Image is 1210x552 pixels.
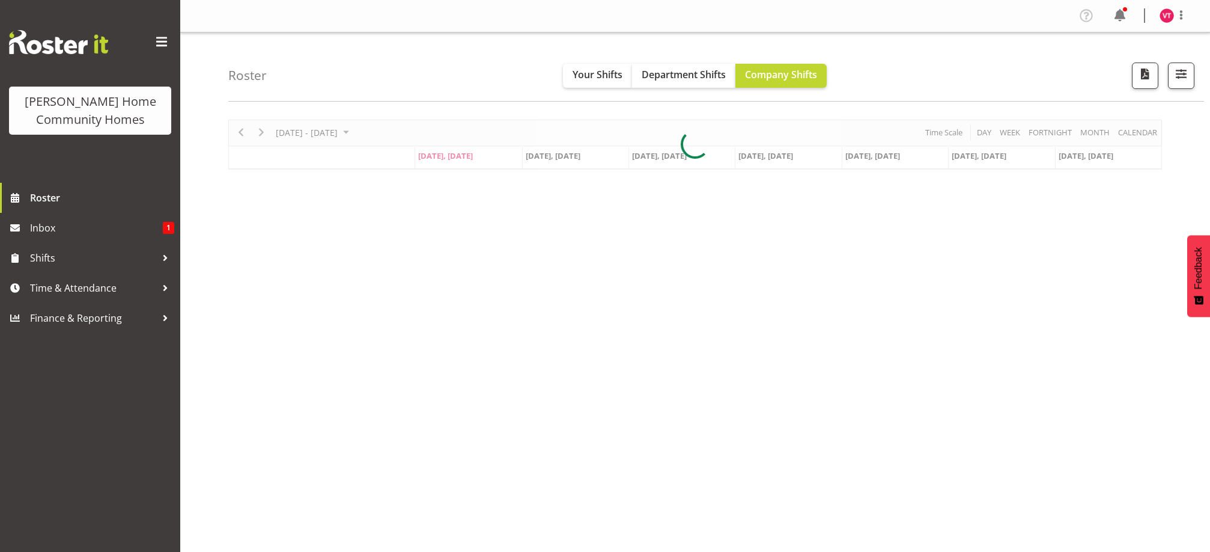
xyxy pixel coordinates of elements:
[163,222,174,234] span: 1
[563,64,632,88] button: Your Shifts
[30,279,156,297] span: Time & Attendance
[1132,63,1158,89] button: Download a PDF of the roster according to the set date range.
[642,68,726,81] span: Department Shifts
[30,309,156,327] span: Finance & Reporting
[745,68,817,81] span: Company Shifts
[228,69,267,82] h4: Roster
[9,30,108,54] img: Rosterit website logo
[30,219,163,237] span: Inbox
[1187,235,1210,317] button: Feedback - Show survey
[1168,63,1194,89] button: Filter Shifts
[735,64,827,88] button: Company Shifts
[30,189,174,207] span: Roster
[573,68,622,81] span: Your Shifts
[30,249,156,267] span: Shifts
[1193,247,1204,289] span: Feedback
[632,64,735,88] button: Department Shifts
[1160,8,1174,23] img: vanessa-thornley8527.jpg
[21,93,159,129] div: [PERSON_NAME] Home Community Homes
